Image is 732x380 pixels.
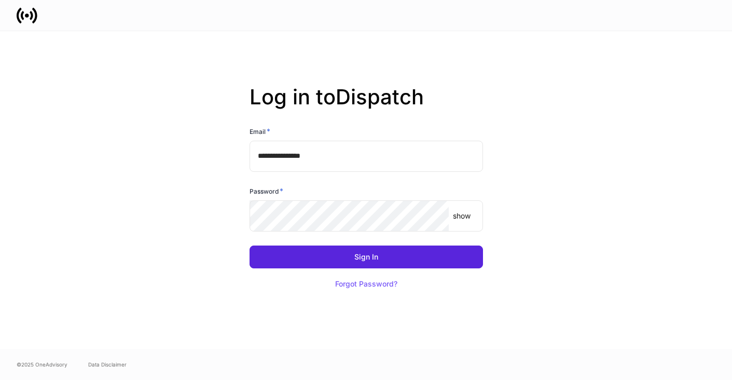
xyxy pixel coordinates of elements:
[453,211,471,221] p: show
[250,186,283,196] h6: Password
[17,360,67,369] span: © 2025 OneAdvisory
[250,85,483,126] h2: Log in to Dispatch
[335,280,397,288] div: Forgot Password?
[322,273,410,295] button: Forgot Password?
[250,246,483,268] button: Sign In
[354,253,378,261] div: Sign In
[250,126,270,137] h6: Email
[88,360,127,369] a: Data Disclaimer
